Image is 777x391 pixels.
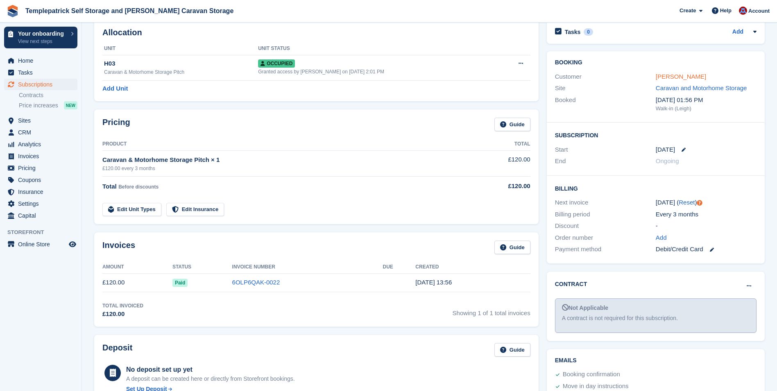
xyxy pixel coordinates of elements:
[555,357,757,364] h2: Emails
[4,115,77,126] a: menu
[172,261,232,274] th: Status
[4,239,77,250] a: menu
[656,198,757,207] div: [DATE] ( )
[383,261,415,274] th: Due
[102,155,464,165] div: Caravan & Motorhome Storage Pitch × 1
[4,162,77,174] a: menu
[656,233,667,243] a: Add
[739,7,747,15] img: Leigh
[19,102,58,109] span: Price increases
[118,184,159,190] span: Before discounts
[656,245,757,254] div: Debit/Credit Card
[258,42,498,55] th: Unit Status
[102,183,117,190] span: Total
[656,221,757,231] div: -
[18,79,67,90] span: Subscriptions
[18,67,67,78] span: Tasks
[166,203,224,216] a: Edit Insurance
[126,365,295,375] div: No deposit set up yet
[720,7,732,15] span: Help
[18,210,67,221] span: Capital
[18,186,67,198] span: Insurance
[494,118,530,131] a: Guide
[680,7,696,15] span: Create
[102,343,132,357] h2: Deposit
[102,302,143,309] div: Total Invoiced
[555,210,656,219] div: Billing period
[555,184,757,192] h2: Billing
[172,279,188,287] span: Paid
[18,127,67,138] span: CRM
[555,221,656,231] div: Discount
[656,73,706,80] a: [PERSON_NAME]
[696,199,703,207] div: Tooltip anchor
[555,198,656,207] div: Next invoice
[656,84,747,91] a: Caravan and Motorhome Storage
[494,241,530,254] a: Guide
[453,302,530,319] span: Showing 1 of 1 total invoices
[4,27,77,48] a: Your onboarding View next steps
[555,157,656,166] div: End
[258,68,498,75] div: Granted access by [PERSON_NAME] on [DATE] 2:01 PM
[18,150,67,162] span: Invoices
[656,95,757,105] div: [DATE] 01:56 PM
[584,28,593,36] div: 0
[102,203,161,216] a: Edit Unit Types
[4,174,77,186] a: menu
[494,343,530,357] a: Guide
[68,239,77,249] a: Preview store
[656,210,757,219] div: Every 3 months
[102,84,128,93] a: Add Unit
[656,145,675,155] time: 2025-09-19 00:00:00 UTC
[562,314,750,323] div: A contract is not required for this subscription.
[18,162,67,174] span: Pricing
[102,138,464,151] th: Product
[555,245,656,254] div: Payment method
[4,186,77,198] a: menu
[748,7,770,15] span: Account
[19,101,77,110] a: Price increases NEW
[4,55,77,66] a: menu
[415,279,452,286] time: 2025-09-19 12:56:09 UTC
[102,261,172,274] th: Amount
[104,68,258,76] div: Caravan & Motorhome Storage Pitch
[555,145,656,155] div: Start
[464,138,530,151] th: Total
[565,28,581,36] h2: Tasks
[18,139,67,150] span: Analytics
[19,91,77,99] a: Contracts
[4,79,77,90] a: menu
[102,241,135,254] h2: Invoices
[64,101,77,109] div: NEW
[104,59,258,68] div: H03
[464,182,530,191] div: £120.00
[555,72,656,82] div: Customer
[232,279,280,286] a: 6OLP6QAK-0022
[555,95,656,113] div: Booked
[4,127,77,138] a: menu
[656,105,757,113] div: Walk-in (Leigh)
[555,233,656,243] div: Order number
[126,375,295,383] p: A deposit can be created here or directly from Storefront bookings.
[415,261,530,274] th: Created
[18,174,67,186] span: Coupons
[555,131,757,139] h2: Subscription
[732,27,743,37] a: Add
[656,157,679,164] span: Ongoing
[102,118,130,131] h2: Pricing
[4,139,77,150] a: menu
[7,228,82,236] span: Storefront
[18,198,67,209] span: Settings
[22,4,237,18] a: Templepatrick Self Storage and [PERSON_NAME] Caravan Storage
[102,273,172,292] td: £120.00
[679,199,695,206] a: Reset
[4,198,77,209] a: menu
[18,115,67,126] span: Sites
[7,5,19,17] img: stora-icon-8386f47178a22dfd0bd8f6a31ec36ba5ce8667c1dd55bd0f319d3a0aa187defe.svg
[18,31,67,36] p: Your onboarding
[555,84,656,93] div: Site
[4,150,77,162] a: menu
[102,42,258,55] th: Unit
[18,239,67,250] span: Online Store
[4,210,77,221] a: menu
